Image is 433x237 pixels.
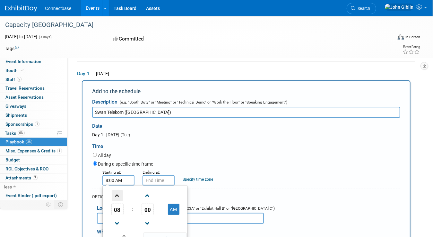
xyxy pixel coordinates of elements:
span: [DATE] [94,71,109,76]
div: Who's involved? [97,225,400,236]
td: Toggle Event Tabs [54,200,67,209]
span: Staff [5,77,22,82]
span: Pick Hour [111,204,124,215]
span: 0% [18,131,25,135]
span: Event Binder (.pdf export) [5,193,57,198]
span: less [4,184,12,189]
button: AM [168,204,179,215]
a: Staff5 [0,75,67,84]
a: Attachments7 [0,174,67,182]
span: Asset Reservations [5,95,44,100]
span: Misc. Expenses & Credits [5,148,62,153]
div: Event Rating [403,45,420,49]
span: (Tue) [120,132,130,137]
span: Booth [5,68,25,73]
img: Format-Inperson.png [398,34,404,40]
a: Shipments [0,111,67,120]
a: Budget [0,156,67,164]
span: 5 [17,77,22,82]
span: Travel Reservations [5,86,45,91]
span: (e.g. "Booth Duty" or "Meeting" or "Technical Demo" or "Work the Floor" or "Speaking Engagement") [118,100,287,105]
td: Personalize Event Tab Strip [43,200,54,209]
small: Ending at: [143,170,160,175]
div: Event Format [359,33,420,43]
a: Booth [0,66,67,75]
a: Playbook38 [0,138,67,146]
div: In-Person [405,35,420,40]
a: Specify time zone [183,177,213,182]
a: less [0,183,67,191]
input: End Time [143,175,175,186]
span: 1 [57,149,62,153]
img: John Giblin [385,4,414,11]
span: 7 [33,175,38,180]
span: Search [355,6,370,11]
a: Giveaways [0,102,67,111]
span: Connectbase [45,6,72,11]
div: Committed [111,33,243,45]
small: Starting at: [102,170,121,175]
span: Day 1: [92,132,104,137]
a: Search [347,3,376,14]
a: Decrement Minute [142,215,154,232]
span: Sponsorships [5,122,39,127]
a: Asset Reservations [0,93,67,102]
span: Location [97,205,116,211]
div: Time [92,138,400,151]
span: ROI, Objectives & ROO [5,166,48,171]
span: (3 days) [38,35,52,39]
label: During a specific time frame [98,161,153,167]
td: Tags [5,45,19,52]
i: Booth reservation complete [21,68,24,72]
span: Day 1 [77,70,93,77]
span: Giveaways [5,104,26,109]
span: Pick Minute [142,204,154,215]
div: Capacity [GEOGRAPHIC_DATA] [3,19,385,31]
span: 1 [35,122,39,126]
td: : [131,204,134,215]
a: Event Binder (.pdf export) [0,191,67,200]
div: OPTIONAL DETAILS: [92,194,400,200]
a: Misc. Expenses & Credits1 [0,147,67,155]
span: Description [92,99,117,105]
span: 38 [26,140,32,144]
a: Decrement Hour [111,215,124,232]
span: [DATE] [105,132,119,137]
span: Playbook [5,139,32,144]
span: Event Information [5,59,41,64]
a: Travel Reservations [0,84,67,93]
span: Budget [5,157,20,162]
a: Event Information [0,57,67,66]
span: Tasks [5,131,25,136]
body: Rich Text Area. Press ALT-0 for help. [4,3,294,9]
input: Start Time [102,175,134,186]
span: to [18,34,24,39]
div: Date [92,118,215,132]
a: Increment Hour [111,187,124,204]
a: Tasks0% [0,129,67,138]
span: (e.g. "Exhibit Booth" or "Meeting Room 123A" or "Exhibit Hall B" or "[GEOGRAPHIC_DATA] C") [117,206,275,211]
label: All day [98,152,111,159]
span: Attachments [5,175,38,180]
span: [DATE] [DATE] [5,34,37,39]
a: Increment Minute [142,187,154,204]
div: Add to the schedule [92,87,400,95]
a: ROI, Objectives & ROO [0,165,67,173]
span: Shipments [5,113,27,118]
img: ExhibitDay [5,5,37,12]
a: Sponsorships1 [0,120,67,129]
